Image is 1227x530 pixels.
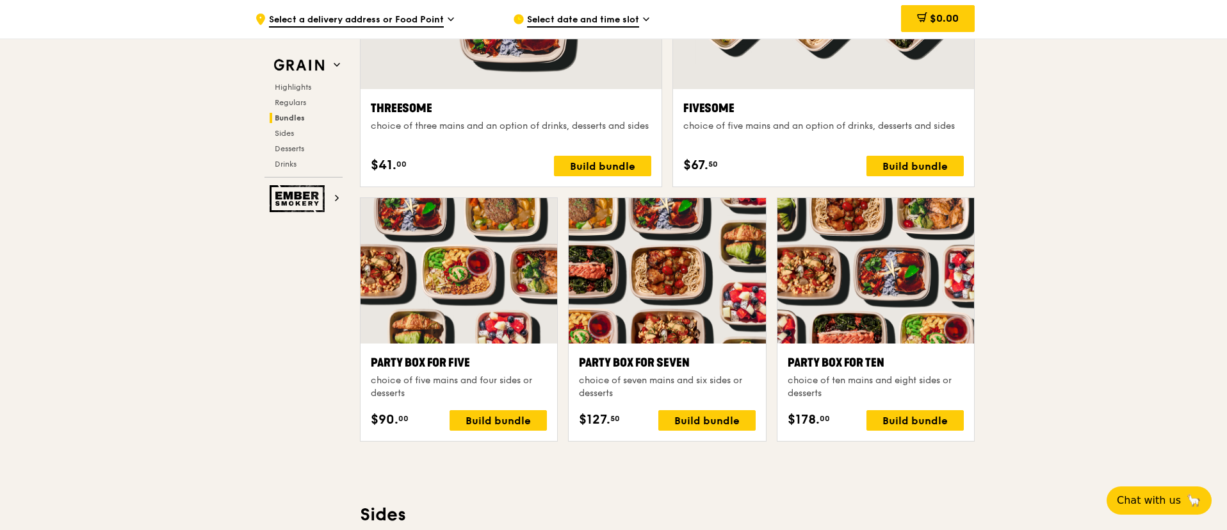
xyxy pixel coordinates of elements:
div: Build bundle [554,156,651,176]
span: 00 [820,413,830,424]
div: choice of ten mains and eight sides or desserts [788,374,964,400]
span: 50 [708,159,718,169]
div: choice of five mains and four sides or desserts [371,374,547,400]
span: Chat with us [1117,493,1181,508]
div: Build bundle [658,410,756,431]
span: $90. [371,410,398,429]
div: Build bundle [866,156,964,176]
span: Drinks [275,160,297,169]
div: choice of five mains and an option of drinks, desserts and sides [683,120,964,133]
div: Fivesome [683,99,964,117]
span: Bundles [275,113,305,122]
h3: Sides [360,503,975,526]
span: Select a delivery address or Food Point [269,13,444,28]
div: Party Box for Seven [579,354,755,372]
span: $0.00 [930,12,959,24]
span: Highlights [275,83,311,92]
span: 50 [610,413,620,424]
span: Select date and time slot [527,13,639,28]
div: Threesome [371,99,651,117]
div: Build bundle [450,410,547,431]
span: $127. [579,410,610,429]
span: Sides [275,129,294,138]
div: choice of seven mains and six sides or desserts [579,374,755,400]
span: $67. [683,156,708,175]
span: $178. [788,410,820,429]
div: choice of three mains and an option of drinks, desserts and sides [371,120,651,133]
img: Ember Smokery web logo [270,185,329,212]
span: 🦙 [1186,493,1201,508]
span: 00 [396,159,407,169]
div: Party Box for Five [371,354,547,372]
span: $41. [371,156,396,175]
button: Chat with us🦙 [1107,486,1212,515]
span: Desserts [275,144,304,153]
span: Regulars [275,98,306,107]
div: Party Box for Ten [788,354,964,372]
span: 00 [398,413,409,424]
img: Grain web logo [270,54,329,77]
div: Build bundle [866,410,964,431]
